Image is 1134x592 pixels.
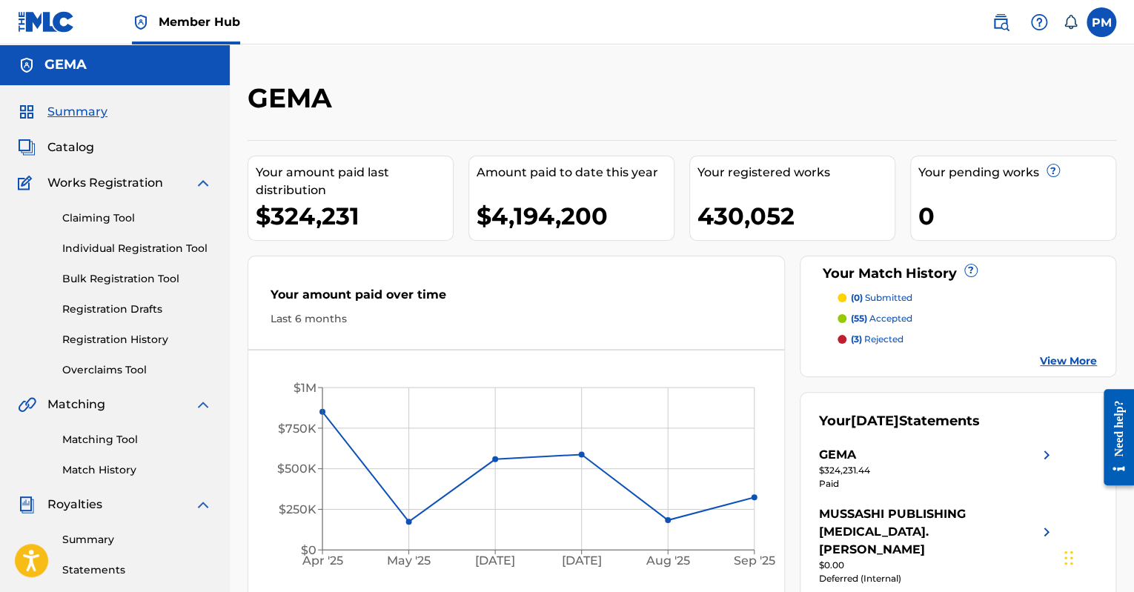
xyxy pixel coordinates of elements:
[62,562,212,578] a: Statements
[992,13,1009,31] img: search
[18,11,75,33] img: MLC Logo
[838,333,1097,346] a: (3) rejected
[18,496,36,513] img: Royalties
[851,291,912,305] p: submitted
[734,553,775,568] tspan: Sep '25
[562,553,602,568] tspan: [DATE]
[851,333,903,346] p: rejected
[986,7,1015,37] a: Public Search
[851,333,862,345] span: (3)
[256,164,453,199] div: Your amount paid last distribution
[1038,505,1055,559] img: right chevron icon
[387,553,431,568] tspan: May '25
[18,174,37,192] img: Works Registration
[819,446,1055,490] a: GEMAright chevron icon$324,231.44Paid
[62,462,212,478] a: Match History
[62,362,212,378] a: Overclaims Tool
[819,446,856,464] div: GEMA
[62,302,212,317] a: Registration Drafts
[271,286,762,311] div: Your amount paid over time
[294,381,316,395] tspan: $1M
[1092,378,1134,497] iframe: Resource Center
[838,291,1097,305] a: (0) submitted
[819,572,1055,585] div: Deferred (Internal)
[918,164,1115,182] div: Your pending works
[18,103,107,121] a: SummarySummary
[278,421,316,435] tspan: $750K
[965,265,977,276] span: ?
[62,241,212,256] a: Individual Registration Tool
[1024,7,1054,37] div: Help
[1087,7,1116,37] div: User Menu
[1060,521,1134,592] iframe: Chat Widget
[301,543,316,557] tspan: $0
[18,139,94,156] a: CatalogCatalog
[194,496,212,513] img: expand
[1063,15,1078,30] div: Notifications
[819,505,1055,585] a: MUSSASHI PUBLISHING [MEDICAL_DATA]. [PERSON_NAME]right chevron icon$0.00Deferred (Internal)
[918,199,1115,233] div: 0
[47,103,107,121] span: Summary
[18,103,36,121] img: Summary
[851,292,863,303] span: (0)
[851,413,899,429] span: [DATE]
[279,502,316,516] tspan: $250K
[256,199,453,233] div: $324,231
[1030,13,1048,31] img: help
[819,559,1055,572] div: $0.00
[132,13,150,31] img: Top Rightsholder
[194,396,212,413] img: expand
[646,553,690,568] tspan: Aug '25
[62,332,212,347] a: Registration History
[838,312,1097,325] a: (55) accepted
[62,432,212,448] a: Matching Tool
[819,264,1097,284] div: Your Match History
[477,164,674,182] div: Amount paid to date this year
[47,139,94,156] span: Catalog
[302,553,343,568] tspan: Apr '25
[47,496,102,513] span: Royalties
[194,174,212,192] img: expand
[819,505,1038,559] div: MUSSASHI PUBLISHING [MEDICAL_DATA]. [PERSON_NAME]
[475,553,515,568] tspan: [DATE]
[62,532,212,548] a: Summary
[18,56,36,74] img: Accounts
[697,199,895,233] div: 430,052
[477,199,674,233] div: $4,194,200
[248,82,339,115] h2: GEMA
[819,411,980,431] div: Your Statements
[851,312,912,325] p: accepted
[697,164,895,182] div: Your registered works
[44,56,87,73] h5: GEMA
[819,477,1055,490] div: Paid
[1038,446,1055,464] img: right chevron icon
[47,174,163,192] span: Works Registration
[18,396,36,413] img: Matching
[159,13,240,30] span: Member Hub
[62,210,212,226] a: Claiming Tool
[1064,536,1073,580] div: Ziehen
[47,396,105,413] span: Matching
[1040,353,1097,369] a: View More
[819,464,1055,477] div: $324,231.44
[1047,164,1059,176] span: ?
[18,139,36,156] img: Catalog
[1060,521,1134,592] div: Chat-Widget
[277,462,316,476] tspan: $500K
[62,271,212,287] a: Bulk Registration Tool
[851,313,867,324] span: (55)
[271,311,762,327] div: Last 6 months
